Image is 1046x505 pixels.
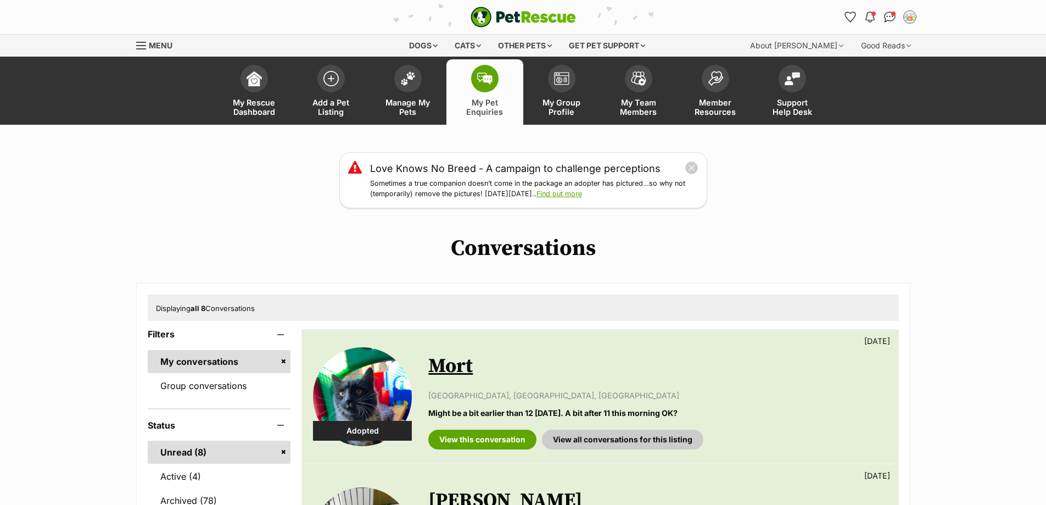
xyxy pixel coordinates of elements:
[148,420,291,430] header: Status
[323,71,339,86] img: add-pet-listing-icon-0afa8454b4691262ce3f59096e99ab1cd57d4a30225e0717b998d2c9b9846f56.svg
[631,71,646,86] img: team-members-icon-5396bd8760b3fe7c0b43da4ab00e1e3bb1a5d9ba89233759b79545d2d3fc5d0d.svg
[370,59,446,125] a: Manage My Pets
[428,390,887,401] p: [GEOGRAPHIC_DATA], [GEOGRAPHIC_DATA], [GEOGRAPHIC_DATA]
[600,59,677,125] a: My Team Members
[884,12,896,23] img: chat-41dd97257d64d25036548639549fe6c8038ab92f7586957e7f3b1b290dea8141.svg
[191,304,205,313] strong: all 8
[523,59,600,125] a: My Group Profile
[614,98,663,116] span: My Team Members
[136,35,180,54] a: Menu
[536,190,582,198] a: Find out more
[477,73,493,85] img: pet-enquiries-icon-7e3ad2cf08bfb03b45e93fb7055b45f3efa6380592205ae92323e6603595dc1f.svg
[446,59,523,125] a: My Pet Enquiries
[471,7,576,27] img: logo-e224e6f780fb5917bec1dbf3a21bbac754714ae5b6737aabdf751b685950b380.svg
[554,72,569,85] img: group-profile-icon-3fa3cf56718a62981997c0bc7e787c4b2cf8bcc04b72c1350f741eb67cf2f40e.svg
[853,35,919,57] div: Good Reads
[691,98,740,116] span: Member Resources
[370,179,698,199] p: Sometimes a true companion doesn’t come in the package an adopter has pictured…so why not (tempor...
[460,98,510,116] span: My Pet Enquiries
[216,59,293,125] a: My Rescue Dashboard
[428,407,887,419] p: Might be a bit earlier than 12 [DATE]. A bit after 11 this morning OK?
[428,354,473,379] a: Mort
[901,8,919,26] button: My account
[383,98,433,116] span: Manage My Pets
[401,35,445,57] div: Dogs
[247,71,262,86] img: dashboard-icon-eb2f2d2d3e046f16d808141f083e7271f6b2e854fb5c12c21221c1fb7104beca.svg
[537,98,586,116] span: My Group Profile
[156,304,255,313] span: Displaying Conversations
[864,335,890,347] p: [DATE]
[685,161,698,175] button: close
[471,7,576,27] a: PetRescue
[754,59,831,125] a: Support Help Desk
[293,59,370,125] a: Add a Pet Listing
[230,98,279,116] span: My Rescue Dashboard
[313,421,412,441] div: Adopted
[148,350,291,373] a: My conversations
[842,8,859,26] a: Favourites
[148,465,291,488] a: Active (4)
[148,374,291,397] a: Group conversations
[490,35,560,57] div: Other pets
[842,8,919,26] ul: Account quick links
[447,35,489,57] div: Cats
[561,35,653,57] div: Get pet support
[428,430,536,449] a: View this conversation
[149,41,172,50] span: Menu
[904,12,915,23] img: Wingecarribee Animal shelter profile pic
[542,430,703,449] a: View all conversations for this listing
[864,470,890,481] p: [DATE]
[313,347,412,446] img: Mort
[148,329,291,339] header: Filters
[370,161,661,176] a: Love Knows No Breed - A campaign to challenge perceptions
[148,441,291,464] a: Unread (8)
[785,72,800,85] img: help-desk-icon-fdf02630f3aa405de69fd3d07c3f3aa587a6932b1a1747fa1d2bba05be0121f9.svg
[881,8,899,26] a: Conversations
[677,59,754,125] a: Member Resources
[742,35,851,57] div: About [PERSON_NAME]
[865,12,874,23] img: notifications-46538b983faf8c2785f20acdc204bb7945ddae34d4c08c2a6579f10ce5e182be.svg
[768,98,817,116] span: Support Help Desk
[708,71,723,86] img: member-resources-icon-8e73f808a243e03378d46382f2149f9095a855e16c252ad45f914b54edf8863c.svg
[306,98,356,116] span: Add a Pet Listing
[862,8,879,26] button: Notifications
[400,71,416,86] img: manage-my-pets-icon-02211641906a0b7f246fdf0571729dbe1e7629f14944591b6c1af311fb30b64b.svg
